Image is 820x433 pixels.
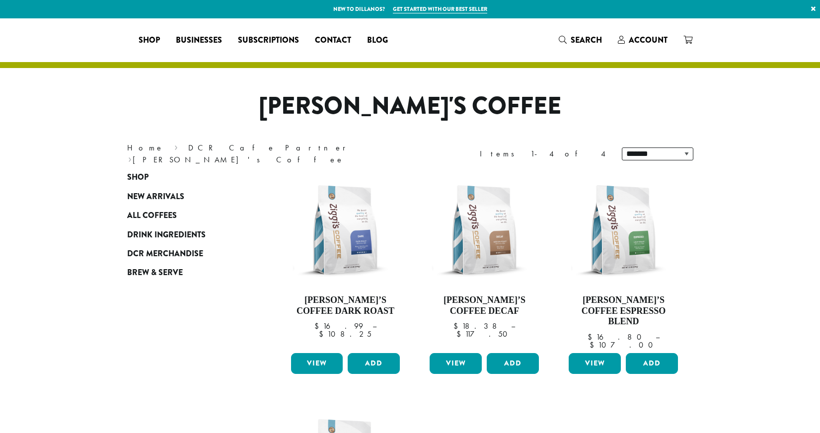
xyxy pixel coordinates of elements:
[127,143,164,153] a: Home
[427,173,541,349] a: [PERSON_NAME]’s Coffee Decaf
[314,321,323,331] span: $
[427,295,541,316] h4: [PERSON_NAME]’s Coffee Decaf
[393,5,487,13] a: Get started with our best seller
[176,34,222,47] span: Businesses
[551,32,610,48] a: Search
[127,229,206,241] span: Drink Ingredients
[291,353,343,374] a: View
[188,143,353,153] a: DCR Cafe Partner
[348,353,400,374] button: Add
[128,150,132,166] span: ›
[453,321,502,331] bdi: 18.38
[131,32,168,48] a: Shop
[289,173,403,349] a: [PERSON_NAME]’s Coffee Dark Roast
[590,340,598,350] span: $
[319,329,327,339] span: $
[566,173,680,349] a: [PERSON_NAME]’s Coffee Espresso Blend
[511,321,515,331] span: –
[319,329,372,339] bdi: 108.25
[127,244,246,263] a: DCR Merchandise
[127,225,246,244] a: Drink Ingredients
[456,329,512,339] bdi: 117.50
[588,332,596,342] span: $
[315,34,351,47] span: Contact
[588,332,646,342] bdi: 16.80
[566,173,680,287] img: Ziggis-Espresso-Blend-12-oz.png
[127,191,184,203] span: New Arrivals
[571,34,602,46] span: Search
[427,173,541,287] img: Ziggis-Decaf-Blend-12-oz.png
[238,34,299,47] span: Subscriptions
[430,353,482,374] a: View
[480,148,607,160] div: Items 1-4 of 4
[174,139,178,154] span: ›
[590,340,658,350] bdi: 107.00
[456,329,465,339] span: $
[127,171,149,184] span: Shop
[373,321,376,331] span: –
[314,321,363,331] bdi: 16.99
[127,206,246,225] a: All Coffees
[127,210,177,222] span: All Coffees
[127,168,246,187] a: Shop
[120,92,701,121] h1: [PERSON_NAME]'s Coffee
[453,321,462,331] span: $
[289,295,403,316] h4: [PERSON_NAME]’s Coffee Dark Roast
[367,34,388,47] span: Blog
[288,173,402,287] img: Ziggis-Dark-Blend-12-oz.png
[139,34,160,47] span: Shop
[487,353,539,374] button: Add
[566,295,680,327] h4: [PERSON_NAME]’s Coffee Espresso Blend
[127,248,203,260] span: DCR Merchandise
[127,263,246,282] a: Brew & Serve
[656,332,660,342] span: –
[626,353,678,374] button: Add
[127,142,395,166] nav: Breadcrumb
[569,353,621,374] a: View
[127,187,246,206] a: New Arrivals
[127,267,183,279] span: Brew & Serve
[629,34,668,46] span: Account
